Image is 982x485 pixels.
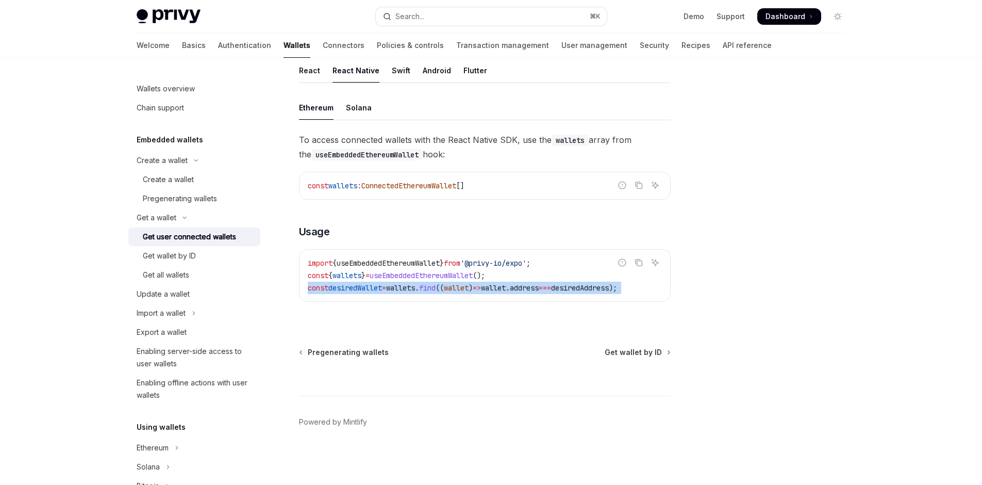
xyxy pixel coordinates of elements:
[128,170,260,189] a: Create a wallet
[332,258,337,268] span: {
[632,179,645,192] button: Copy the contents from the code block
[539,283,551,293] span: ===
[423,58,451,83] div: Android
[128,151,260,170] button: Toggle Create a wallet section
[561,33,627,58] a: User management
[357,181,361,190] span: :
[328,181,357,190] span: wallets
[469,283,473,293] span: )
[143,231,236,243] div: Get user connected wallets
[684,11,704,22] a: Demo
[648,256,662,269] button: Ask AI
[510,283,539,293] span: address
[392,58,410,83] div: Swift
[605,347,662,358] span: Get wallet by ID
[137,9,201,24] img: light logo
[332,271,361,280] span: wallets
[723,33,772,58] a: API reference
[386,283,415,293] span: wallets
[137,461,160,473] div: Solana
[473,271,485,280] span: ();
[444,258,460,268] span: from
[299,95,334,120] div: Ethereum
[218,33,271,58] a: Authentication
[300,347,389,358] a: Pregenerating wallets
[473,283,481,293] span: =>
[615,179,629,192] button: Report incorrect code
[143,250,196,262] div: Get wallet by ID
[137,134,203,146] h5: Embedded wallets
[137,377,254,401] div: Enabling offline actions with user wallets
[419,283,436,293] span: find
[481,283,506,293] span: wallet
[137,326,187,338] div: Export a wallet
[765,11,805,22] span: Dashboard
[308,283,328,293] span: const
[143,192,217,205] div: Pregenerating wallets
[308,347,389,358] span: Pregenerating wallets
[299,133,671,161] span: To access connected wallets with the React Native SDK, use the array from the hook:
[415,283,419,293] span: .
[137,83,195,95] div: Wallets overview
[137,345,254,370] div: Enabling server-side access to user wallets
[137,288,190,300] div: Update a wallet
[460,258,526,268] span: '@privy-io/expo'
[463,58,487,83] div: Flutter
[128,439,260,457] button: Toggle Ethereum section
[128,208,260,227] button: Toggle Get a wallet section
[299,417,367,427] a: Powered by Mintlify
[361,271,365,280] span: }
[337,258,440,268] span: useEmbeddedEthereumWallet
[456,33,549,58] a: Transaction management
[308,258,332,268] span: import
[143,173,194,186] div: Create a wallet
[640,33,669,58] a: Security
[440,258,444,268] span: }
[128,99,260,117] a: Chain support
[128,285,260,303] a: Update a wallet
[128,374,260,405] a: Enabling offline actions with user wallets
[605,347,670,358] a: Get wallet by ID
[128,342,260,373] a: Enabling server-side access to user wallets
[137,307,186,319] div: Import a wallet
[143,269,189,281] div: Get all wallets
[632,256,645,269] button: Copy the contents from the code block
[323,33,364,58] a: Connectors
[299,224,330,239] span: Usage
[137,212,176,224] div: Get a wallet
[615,256,629,269] button: Report incorrect code
[137,154,188,167] div: Create a wallet
[137,442,169,454] div: Ethereum
[328,271,332,280] span: {
[436,283,444,293] span: ((
[376,7,607,26] button: Open search
[128,304,260,322] button: Toggle Import a wallet section
[128,323,260,342] a: Export a wallet
[609,283,617,293] span: );
[328,283,382,293] span: desiredWallet
[717,11,745,22] a: Support
[552,135,589,146] code: wallets
[526,258,530,268] span: ;
[137,421,186,433] h5: Using wallets
[444,283,469,293] span: wallet
[382,283,386,293] span: =
[365,271,370,280] span: =
[332,58,379,83] div: React Native
[284,33,310,58] a: Wallets
[681,33,710,58] a: Recipes
[128,189,260,208] a: Pregenerating wallets
[590,12,601,21] span: ⌘ K
[506,283,510,293] span: .
[308,271,328,280] span: const
[311,149,423,160] code: useEmbeddedEthereumWallet
[757,8,821,25] a: Dashboard
[128,266,260,284] a: Get all wallets
[182,33,206,58] a: Basics
[370,271,473,280] span: useEmbeddedEthereumWallet
[551,283,609,293] span: desiredAddress
[137,102,184,114] div: Chain support
[361,181,456,190] span: ConnectedEthereumWallet
[456,181,464,190] span: []
[377,33,444,58] a: Policies & controls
